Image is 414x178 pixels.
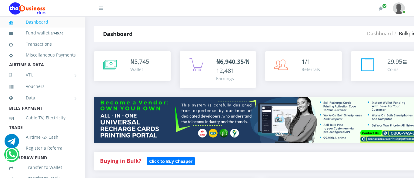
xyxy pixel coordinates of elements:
a: ₦5,745 Wallet [94,51,171,81]
a: Transactions [9,37,76,51]
strong: Dashboard [103,30,132,37]
strong: Buying in Bulk? [100,157,141,164]
a: Vouchers [9,79,76,93]
b: Click to Buy Cheaper [149,158,192,164]
a: Chat for support [5,152,18,162]
span: /₦12,481 [216,57,250,75]
a: Dashboard [9,15,76,29]
a: Dashboard [367,30,393,37]
div: Wallet [130,66,149,73]
a: VTU [9,67,76,83]
img: Logo [9,2,45,15]
b: 5,745.16 [51,31,63,35]
span: 5,745 [134,57,149,66]
b: ₦6,940.35 [216,57,244,66]
div: Earnings [216,75,250,82]
a: Data [9,90,76,105]
a: 1/1 Referrals [265,51,342,81]
div: ₦ [130,57,149,66]
a: Chat for support [5,138,19,148]
a: Miscellaneous Payments [9,48,76,62]
a: ₦6,940.35/₦12,481 Earnings [180,51,256,88]
span: Renew/Upgrade Subscription [382,4,387,8]
span: 29.95 [387,57,402,66]
i: Renew/Upgrade Subscription [379,6,383,11]
span: 1/1 [302,57,310,66]
div: Referrals [302,66,320,73]
div: Coins [387,66,407,73]
div: ⊆ [387,57,407,66]
a: Transfer to Wallet [9,160,76,174]
a: Fund wallet[5,745.16] [9,26,76,40]
img: User [393,2,405,14]
a: Airtime -2- Cash [9,130,76,144]
a: Click to Buy Cheaper [147,157,195,164]
a: Register a Referral [9,141,76,155]
small: [ ] [49,31,65,35]
a: Cable TV, Electricity [9,111,76,125]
